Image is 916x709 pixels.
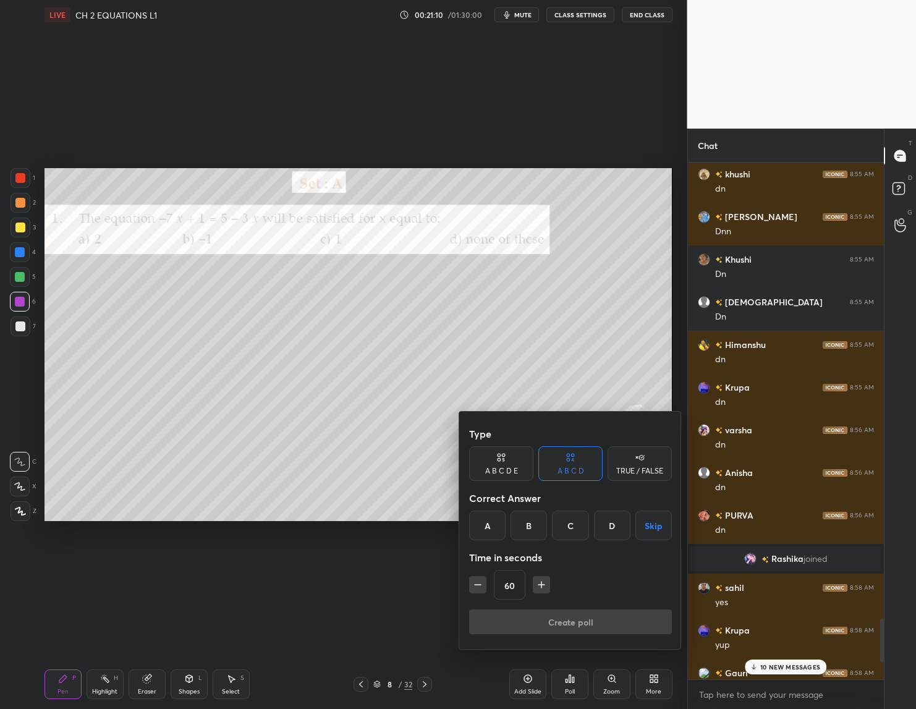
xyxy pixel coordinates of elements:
[469,486,672,511] div: Correct Answer
[594,511,630,540] div: D
[469,511,506,540] div: A
[552,511,588,540] div: C
[616,467,663,475] div: TRUE / FALSE
[511,511,547,540] div: B
[469,545,672,570] div: Time in seconds
[469,422,672,446] div: Type
[635,511,672,540] button: Skip
[485,467,518,475] div: A B C D E
[558,467,584,475] div: A B C D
